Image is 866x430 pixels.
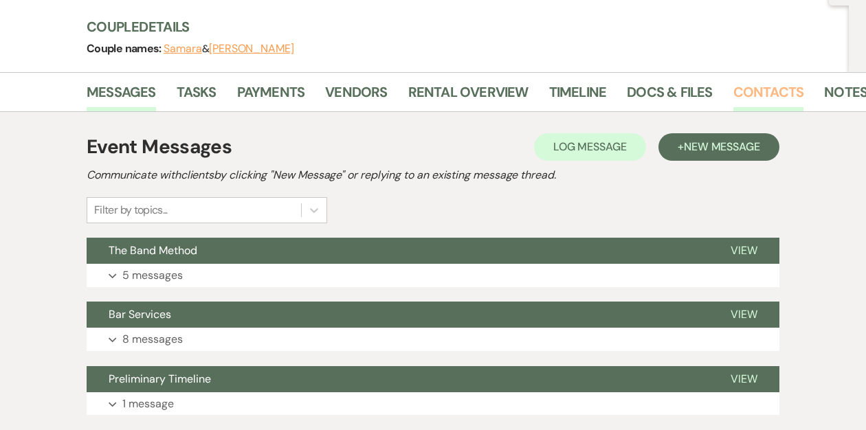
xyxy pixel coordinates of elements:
p: 5 messages [122,267,183,284]
a: Timeline [549,81,607,111]
a: Messages [87,81,156,111]
h2: Communicate with clients by clicking "New Message" or replying to an existing message thread. [87,167,779,183]
span: Couple names: [87,41,164,56]
a: Rental Overview [408,81,529,111]
span: New Message [684,139,760,154]
button: View [709,238,779,264]
p: 8 messages [122,330,183,348]
button: View [709,302,779,328]
p: 1 message [122,395,174,413]
span: View [731,243,757,258]
div: Filter by topics... [94,202,168,218]
button: Preliminary Timeline [87,366,709,392]
a: Tasks [177,81,216,111]
span: View [731,307,757,321]
button: 8 messages [87,328,779,351]
button: Log Message [534,133,646,161]
h3: Couple Details [87,17,835,36]
a: Contacts [733,81,804,111]
span: Bar Services [109,307,171,321]
button: View [709,366,779,392]
button: +New Message [658,133,779,161]
button: 5 messages [87,264,779,287]
h1: Event Messages [87,133,232,161]
a: Docs & Files [627,81,712,111]
a: Payments [237,81,305,111]
span: Log Message [553,139,627,154]
span: The Band Method [109,243,197,258]
button: The Band Method [87,238,709,264]
button: 1 message [87,392,779,416]
span: Preliminary Timeline [109,372,211,386]
a: Vendors [325,81,387,111]
button: Bar Services [87,302,709,328]
span: & [164,42,294,56]
button: [PERSON_NAME] [209,43,294,54]
span: View [731,372,757,386]
button: Samara [164,43,202,54]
